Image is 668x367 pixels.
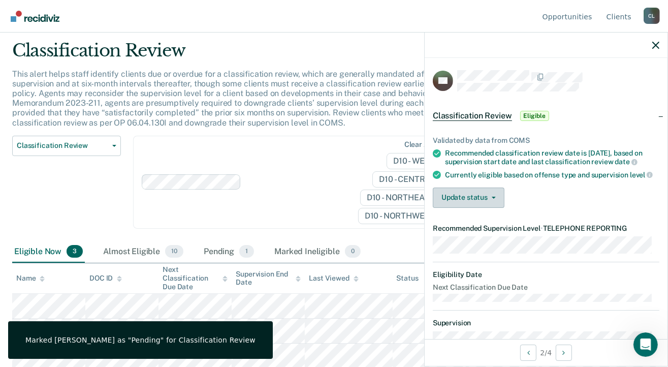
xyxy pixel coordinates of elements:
div: DOC ID [89,274,122,283]
span: 10 [165,245,183,258]
div: Almost Eligible [101,241,185,263]
p: This alert helps staff identify clients due or overdue for a classification review, which are gen... [12,69,506,128]
span: • [540,224,543,232]
div: Last Viewed [309,274,358,283]
div: Currently eligible based on offense type and supervision [445,170,659,179]
div: Recommended classification review date is [DATE], based on supervision start date and last classi... [445,149,659,166]
button: Previous Opportunity [520,345,536,361]
img: Recidiviz [11,11,59,22]
div: Validated by data from COMS [433,136,659,145]
span: Eligible [520,111,549,121]
span: level [630,171,653,179]
div: Eligible Now [12,241,85,263]
span: D10 - CENTRAL [372,171,450,188]
div: 2 / 4 [425,339,667,366]
span: Classification Review [433,111,512,121]
span: D10 - WEST [387,153,450,169]
span: 1 [239,245,254,258]
button: Next Opportunity [556,345,572,361]
span: D10 - NORTHWEST [358,208,450,224]
div: Next Classification Due Date [163,265,228,291]
div: Marked [PERSON_NAME] as "Pending" for Classification Review [25,335,256,345]
span: D10 - NORTHEAST [360,190,450,206]
div: C L [644,8,660,24]
div: Clear agents [404,140,448,149]
dt: Next Classification Due Date [433,283,659,292]
div: Name [16,274,45,283]
span: 3 [67,245,83,258]
iframe: Intercom live chat [633,332,658,357]
dt: Eligibility Date [433,270,659,279]
dt: Recommended Supervision Level TELEPHONE REPORTING [433,224,659,233]
div: Classification Review [12,40,513,69]
div: Status [397,274,419,283]
div: Pending [202,241,256,263]
dt: Supervision [433,319,659,327]
button: Profile dropdown button [644,8,660,24]
div: Supervision End Date [236,270,301,287]
span: Classification Review [17,141,108,150]
div: Marked Ineligible [272,241,363,263]
div: Classification ReviewEligible [425,100,667,132]
span: 0 [345,245,361,258]
button: Update status [433,188,504,208]
span: date [615,158,637,166]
